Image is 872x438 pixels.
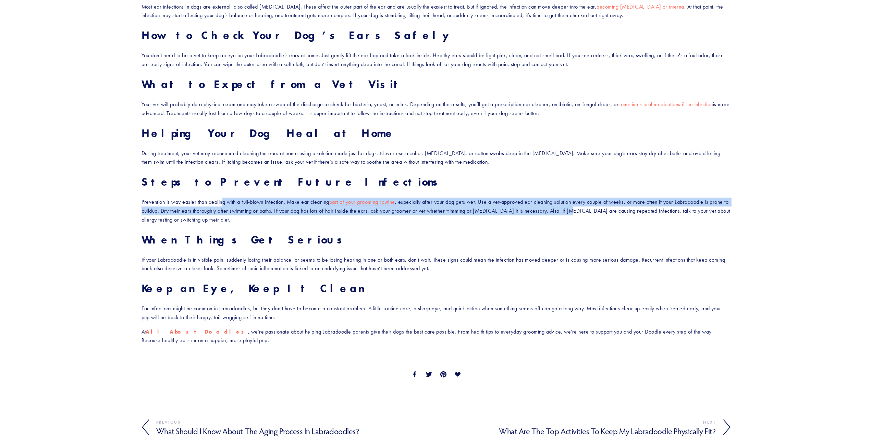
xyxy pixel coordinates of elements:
h4: What Should I Know About the Aging Process in Labradoodles? [156,426,436,436]
p: Ear infections might be common in Labradoodles, but they don’t have to become a constant problem.... [142,304,731,322]
a: sometimes oral medications if the infection [618,101,713,108]
strong: Keep an Eye, Keep It Clean [142,281,363,295]
a: Next What Are the Top Activities to Keep My Labradoodle Physically Fit? [436,418,731,436]
p: Your vet will probably do a physical exam and may take a swab of the discharge to check for bacte... [142,100,731,117]
a: becoming [MEDICAL_DATA] or interna [597,3,684,11]
h4: What Are the Top Activities to Keep My Labradoodle Physically Fit? [436,426,716,436]
a: Previous What Should I Know About the Aging Process in Labradoodles? [142,418,436,436]
p: Most ear infections in dogs are external, also called [MEDICAL_DATA]. These affect the outer part... [142,2,731,20]
p: At , we’re passionate about helping Labradoodle parents give their dogs the best care possible. F... [142,327,731,345]
p: Prevention is way easier than dealing with a full-blown infection. Make ear cleaning , especially... [142,198,731,224]
strong: How to Check Your Dog’s Ears Safely [142,28,452,42]
strong: When Things Get Serious [142,233,347,246]
p: During treatment, your vet may recommend cleaning the ears at home using a solution made just for... [142,149,731,166]
a: part of your grooming routine [329,199,395,206]
p: You don’t need to be a vet to keep an eye on your Labradoodle’s ears at home. Just gently lift th... [142,51,731,68]
strong: All About Doodles [146,328,248,335]
div: Next [436,418,716,426]
p: If your Labradoodle is in visible pain, suddenly losing their balance, or seems to be losing hear... [142,255,731,273]
strong: What to Expect from a Vet Visit [142,77,404,91]
strong: Steps to Prevent Future Infections [142,175,442,188]
a: All About Doodles [146,328,248,336]
strong: Helping Your Dog Heal at Home [142,126,395,140]
div: Previous [156,418,436,426]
